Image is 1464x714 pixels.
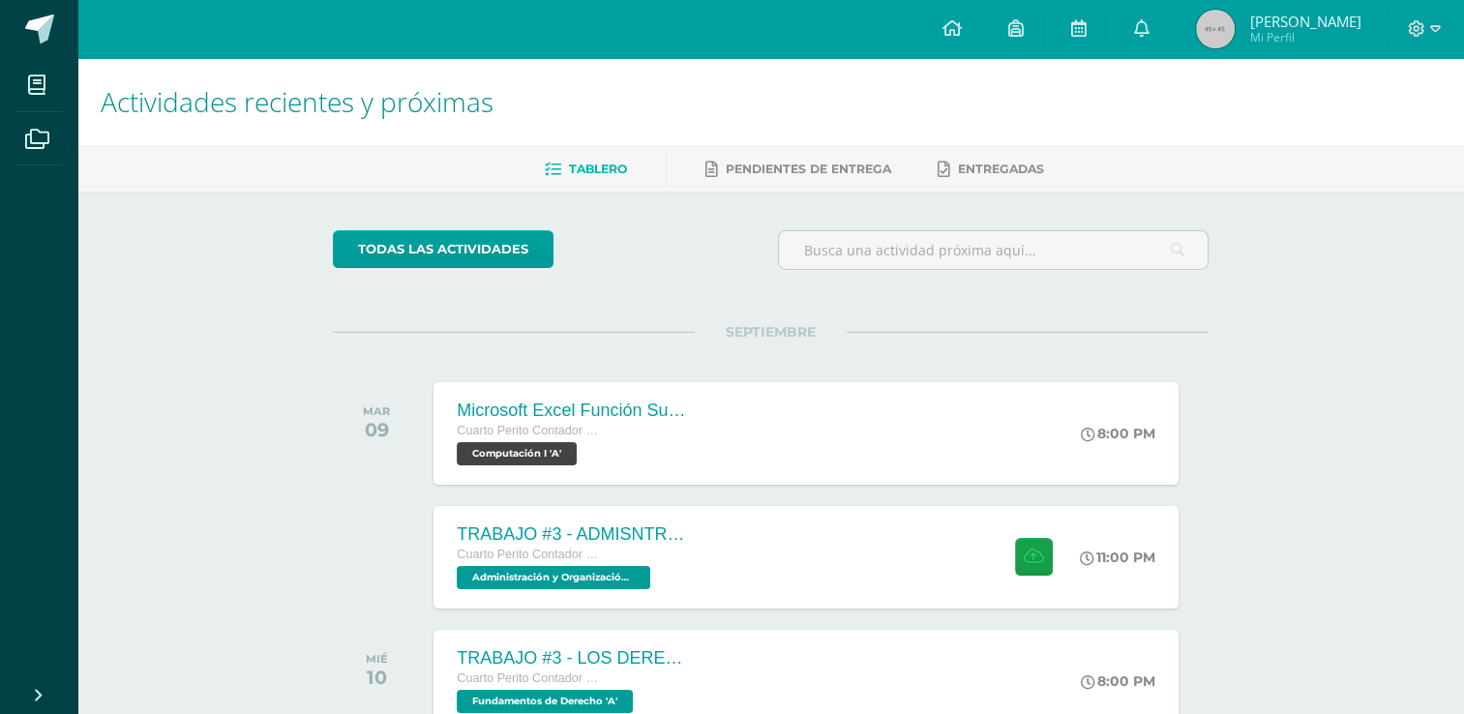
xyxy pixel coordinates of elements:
a: Pendientes de entrega [705,154,891,185]
span: Tablero [569,162,627,176]
div: 11:00 PM [1080,549,1155,566]
a: Tablero [545,154,627,185]
span: Computación I 'A' [457,442,577,465]
span: SEPTIEMBRE [695,323,847,341]
span: Entregadas [958,162,1044,176]
span: [PERSON_NAME] [1249,12,1360,31]
a: Entregadas [938,154,1044,185]
div: 09 [363,418,390,441]
span: Mi Perfil [1249,29,1360,45]
span: Administración y Organización de Oficina 'A' [457,566,650,589]
span: Cuarto Perito Contador con Orientación en Computación [457,548,602,561]
div: 10 [366,666,388,689]
div: Microsoft Excel Función Sumar.Si.conjunto [457,401,689,421]
input: Busca una actividad próxima aquí... [779,231,1208,269]
span: Actividades recientes y próximas [101,83,493,120]
a: todas las Actividades [333,230,553,268]
span: Fundamentos de Derecho 'A' [457,690,633,713]
span: Pendientes de entrega [726,162,891,176]
div: 8:00 PM [1081,425,1155,442]
div: 8:00 PM [1081,672,1155,690]
div: MIÉ [366,652,388,666]
div: MAR [363,404,390,418]
img: 45x45 [1196,10,1235,48]
span: Cuarto Perito Contador con Orientación en Computación [457,671,602,685]
span: Cuarto Perito Contador con Orientación en Computación [457,424,602,437]
div: TRABAJO #3 - ADMISNTRACIÓN PÚBLICA [457,524,689,545]
div: TRABAJO #3 - LOS DERECHOS HUMANOS [457,648,689,669]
